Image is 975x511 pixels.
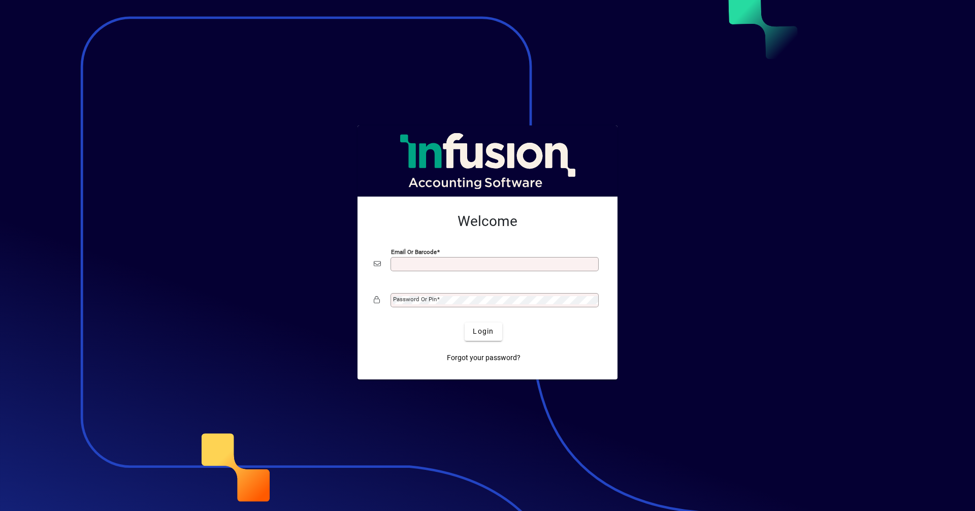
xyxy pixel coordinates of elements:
[391,248,437,255] mat-label: Email or Barcode
[443,349,525,367] a: Forgot your password?
[473,326,494,337] span: Login
[374,213,601,230] h2: Welcome
[393,296,437,303] mat-label: Password or Pin
[465,323,502,341] button: Login
[447,353,521,363] span: Forgot your password?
